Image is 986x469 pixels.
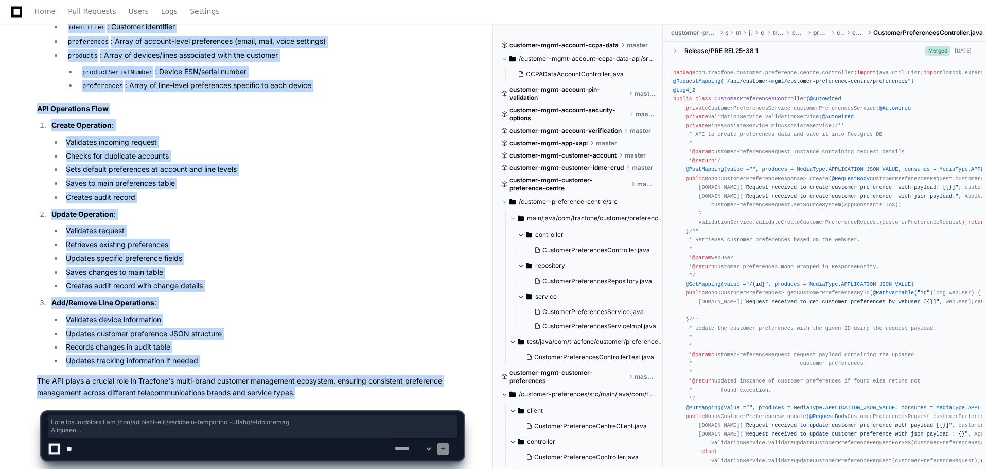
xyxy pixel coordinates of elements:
li: Saves changes to main table [63,267,464,279]
span: @Autowired [809,96,841,102]
span: master [637,180,655,188]
span: com [761,29,765,37]
span: CustomerPreferencesService.java [542,308,644,316]
code: identifier [66,23,107,32]
button: main/java/com/tracfone/customer/preference/centre [509,210,663,227]
li: : Device ESN/serial number [77,66,464,78]
span: /** * API to create preferences data and save it into Postgres DB. * * customerPreferenceRequest ... [673,123,905,164]
button: CustomerPreferencesControllerTest.java [522,350,657,364]
span: customer-mgmt-account-security-options [509,106,627,123]
div: [DATE] [955,47,972,55]
code: preferences [80,82,125,91]
span: @param [692,352,711,358]
span: customer-mgmt-customer-preferences [509,369,626,385]
span: controller [852,29,865,37]
span: @param [692,255,711,261]
span: "id" [917,290,930,296]
span: master [632,164,653,172]
span: customer-mgmt-account-verification [509,127,622,135]
span: import [857,70,876,76]
svg: Directory [526,259,532,272]
button: CustomerPreferencesRepository.java [530,274,657,288]
span: @RequestBody [832,176,870,182]
span: "/{id}" [746,281,768,287]
span: /customer-mgmt-account-ccpa-data-api/src/main/java/com/tracfone/account/ccpadata/controller [519,55,655,63]
li: Retrieves existing preferences [63,239,464,251]
span: @return [692,264,714,270]
button: controller [518,227,663,243]
span: private [686,114,708,120]
span: @Log4j2 [673,87,695,93]
span: "Request received to create customer preference with payload: [{}]" [743,184,959,190]
span: "Request received to create customer preference with json payload:" [743,193,959,199]
button: repository [518,257,663,274]
h2: API Operations Flow [37,103,464,114]
button: CCPADataAccountController.java [514,67,649,81]
span: class [695,96,711,102]
strong: Add/Remove Line Operations [51,298,154,307]
span: Home [34,8,56,14]
span: CCPADataAccountController.java [526,70,624,78]
span: preference [813,29,829,37]
svg: Directory [526,229,532,241]
li: Sets default preferences at account and line levels [63,164,464,176]
li: : Array of account-level preferences (email, mail, voice settings) [63,36,464,48]
span: tracfone [773,29,784,37]
span: customer-preference-centre [671,29,717,37]
code: preferences [66,38,111,47]
span: customer-mgmt-customer-account [509,151,617,160]
button: CustomerPreferencesController.java [530,243,657,257]
span: "/api/customer-mgmt/customer-preference-centre/preferences" [724,78,911,84]
span: Settings [190,8,219,14]
li: Checks for duplicate accounts [63,150,464,162]
li: Saves to main preferences table [63,178,464,189]
span: CustomerPreferencesControllerTest.java [534,353,654,361]
strong: Create Operation [51,120,112,129]
svg: Directory [526,290,532,303]
span: master [635,373,655,381]
svg: Directory [518,212,524,224]
span: public [673,96,692,102]
span: customer-mgmt-account-ccpa-data [509,41,619,49]
span: Lore Ipsumdolorsit am /con/adipisci-elit/seddoeiu-temporinci-utlabo/etdoloremag Aliquaen Adm /ven... [51,418,454,435]
li: Records changes in audit table [63,341,464,353]
span: main [736,29,741,37]
span: @return [692,378,714,384]
span: "Request received to get customer preferences by webUser [{}]" [743,299,940,305]
span: customer [792,29,805,37]
span: @GetMapping(value = , produces = MediaType.APPLICATION_JSON_VALUE) [686,281,914,287]
span: master [627,41,648,49]
li: Creates audit record [63,192,464,203]
svg: Directory [509,53,516,65]
span: customer-mgmt-customer-preference-centre [509,176,629,193]
li: : Customer identifier [63,21,464,33]
span: "" [749,166,755,172]
button: CustomerPreferencesService.java [530,305,657,319]
span: test/java/com/tracfone/customer/preference/centre/controller [527,338,663,346]
span: master [596,139,617,147]
span: /customer-preference-centre/src [519,198,618,206]
p: : [51,297,464,309]
span: customer-mgmt-app-xapi [509,139,588,147]
span: master [625,151,646,160]
p: : [51,119,464,131]
li: Updates specific preference fields [63,253,464,265]
span: public [686,176,705,182]
span: CustomerPreferencesController.java [873,29,983,37]
span: CustomerPreferencesController.java [542,246,650,254]
p: : [51,209,464,220]
span: @Autowired [822,114,854,120]
span: @return [692,158,714,164]
li: Updates tracking information if needed [63,355,464,367]
button: /customer-mgmt-account-ccpa-data-api/src/main/java/com/tracfone/account/ccpadata/controller [501,50,655,67]
button: CustomerPreferencesServiceImpl.java [530,319,657,334]
span: controller [535,231,564,239]
strong: Update Operation [51,210,114,218]
span: private [686,123,708,129]
span: repository [535,262,565,270]
li: Creates audit record with change details [63,280,464,292]
li: : Array of devices/lines associated with the customer [63,49,464,92]
svg: Directory [518,336,524,348]
code: products [66,51,100,61]
span: CustomerPreferencesRepository.java [542,277,652,285]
